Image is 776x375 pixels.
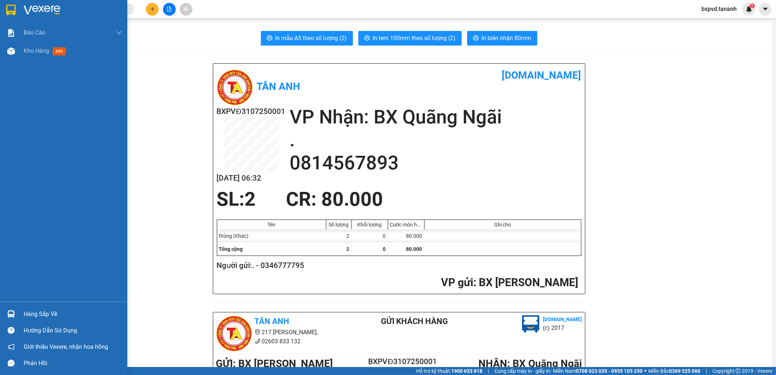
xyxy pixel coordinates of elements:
[373,33,456,43] span: In tem 100mm theo số lượng (2)
[7,47,15,55] img: warehouse-icon
[217,275,578,290] h2: : BX [PERSON_NAME]
[347,246,350,252] span: 2
[762,6,769,12] span: caret-down
[255,317,290,326] b: Tân Anh
[352,229,388,242] div: 0
[494,367,551,375] span: Cung cấp máy in - giấy in:
[24,28,45,37] span: Báo cáo
[473,35,479,42] span: printer
[163,3,176,16] button: file-add
[390,222,422,228] div: Cước món hàng
[116,30,122,36] span: down
[364,35,370,42] span: printer
[217,188,245,210] span: SL:
[216,315,252,352] img: logo.jpg
[706,367,707,375] span: |
[24,47,49,54] span: Kho hàng
[257,80,301,92] b: Tân Anh
[543,323,582,332] li: (c) 2017
[167,7,172,12] span: file-add
[354,222,386,228] div: Khối lượng
[759,3,772,16] button: caret-down
[219,246,243,252] span: Tổng cộng
[478,358,582,370] b: NHẬN : BX Quãng Ngãi
[467,31,537,46] button: printerIn biên nhận 80mm
[576,368,642,374] strong: 0708 023 035 - 0935 103 250
[358,31,462,46] button: printerIn tem 100mm theo số lượng (2)
[543,316,582,322] b: [DOMAIN_NAME]
[261,31,353,46] button: printerIn mẫu A5 theo số lượng (2)
[255,338,260,344] span: phone
[750,3,755,8] sup: 1
[286,188,383,210] span: CR : 80.000
[24,309,122,320] div: Hàng sắp về
[216,358,333,370] b: GỬI : BX [PERSON_NAME]
[219,222,324,228] div: Tên
[217,172,285,184] h2: [DATE] 06:32
[746,6,752,12] img: icon-new-feature
[216,328,351,337] li: 217 [PERSON_NAME],
[388,229,425,242] div: 80.000
[416,367,482,375] span: Hỗ trợ kỹ thuật:
[8,343,15,350] span: notification
[217,69,253,106] img: logo.jpg
[669,368,700,374] strong: 0369 525 060
[290,106,581,129] h2: VP Nhận: BX Quãng Ngãi
[751,3,753,8] span: 1
[488,367,489,375] span: |
[553,367,642,375] span: Miền Nam
[426,222,579,228] div: Ghi chú
[24,325,122,336] div: Hướng dẫn sử dụng
[183,7,188,12] span: aim
[290,151,581,174] h2: 0814567893
[217,260,578,272] h2: Người gửi: . - 0346777795
[217,229,326,242] div: thùng (Khác)
[7,29,15,37] img: solution-icon
[267,35,272,42] span: printer
[326,229,352,242] div: 2
[383,246,386,252] span: 0
[150,7,155,12] span: plus
[644,370,646,372] span: ⚪️
[216,337,351,346] li: 02603 833 132
[502,69,581,81] b: [DOMAIN_NAME]
[275,33,347,43] span: In mẫu A5 theo số lượng (2)
[482,33,532,43] span: In biên nhận 80mm
[6,5,16,16] img: logo-vxr
[8,360,15,367] span: message
[24,358,122,369] div: Phản hồi
[53,47,66,55] span: mới
[522,315,540,333] img: logo.jpg
[696,4,743,13] span: bxpvd.tananh
[146,3,159,16] button: plus
[255,329,260,335] span: environment
[381,317,448,326] b: Gửi khách hàng
[441,276,474,289] span: VP gửi
[24,342,108,351] span: Giới thiệu Vexere, nhận hoa hồng
[451,368,482,374] strong: 1900 633 818
[648,367,700,375] span: Miền Bắc
[369,356,430,368] h2: BXPVĐ3107250001
[8,327,15,334] span: question-circle
[245,188,256,210] span: 2
[736,368,741,374] span: copyright
[328,222,350,228] div: Số lượng
[180,3,192,16] button: aim
[290,129,581,151] h2: .
[406,246,422,252] span: 80.000
[7,310,15,318] img: warehouse-icon
[217,106,285,118] h2: BXPVĐ3107250001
